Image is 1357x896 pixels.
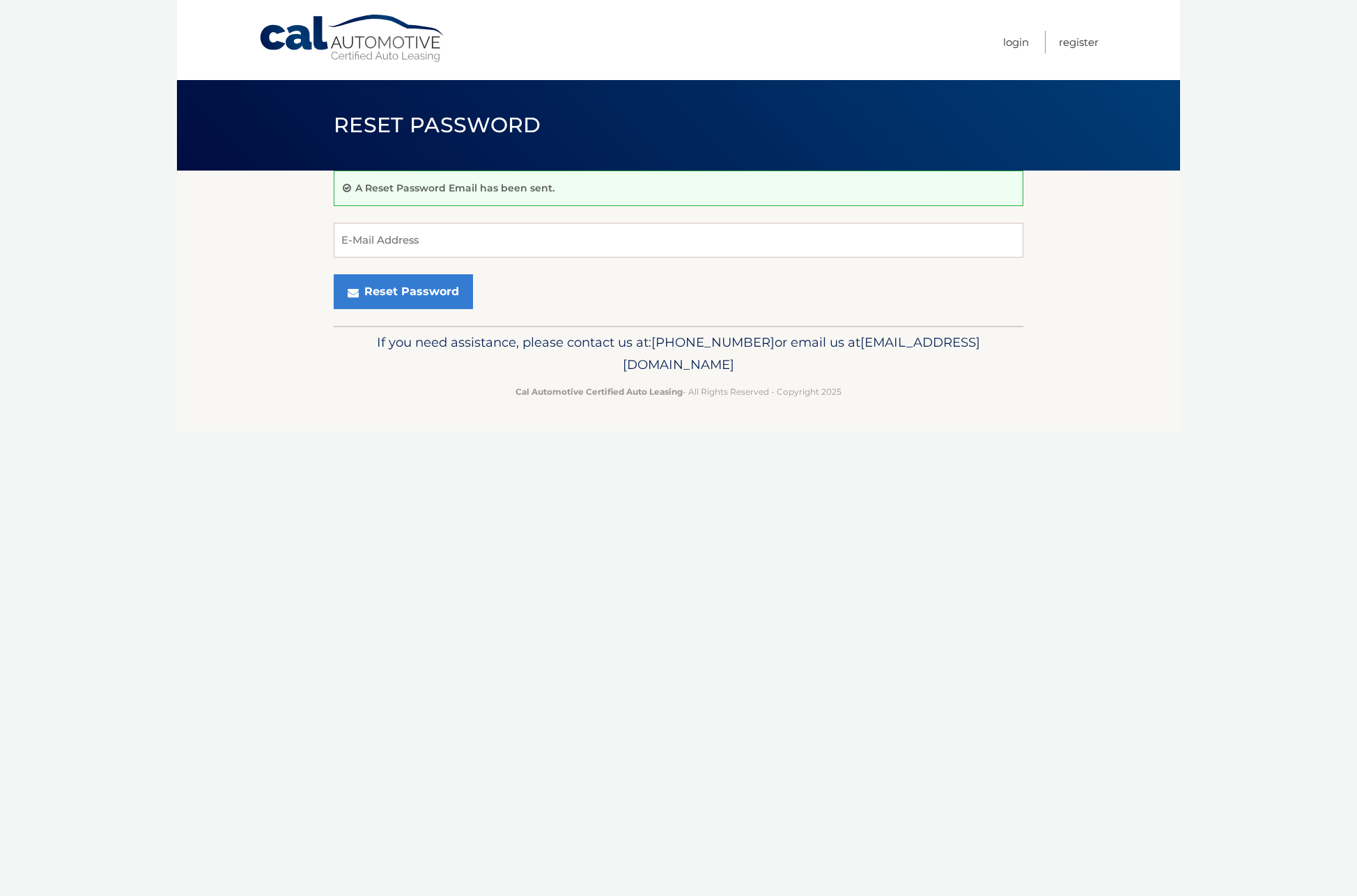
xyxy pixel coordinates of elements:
[258,14,447,63] a: Cal Automotive
[343,384,1014,399] p: - All Rights Reserved - Copyright 2025
[515,386,683,397] strong: Cal Automotive Certified Auto Leasing
[651,334,775,350] span: [PHONE_NUMBER]
[355,182,555,194] p: A Reset Password Email has been sent.
[623,334,980,372] span: [EMAIL_ADDRESS][DOMAIN_NAME]
[334,223,1023,258] input: E-Mail Address
[334,112,541,138] span: Reset Password
[1059,31,1099,54] a: Register
[1003,31,1029,54] a: Login
[334,274,473,309] button: Reset Password
[343,331,1014,376] p: If you need assistance, please contact us at: or email us at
